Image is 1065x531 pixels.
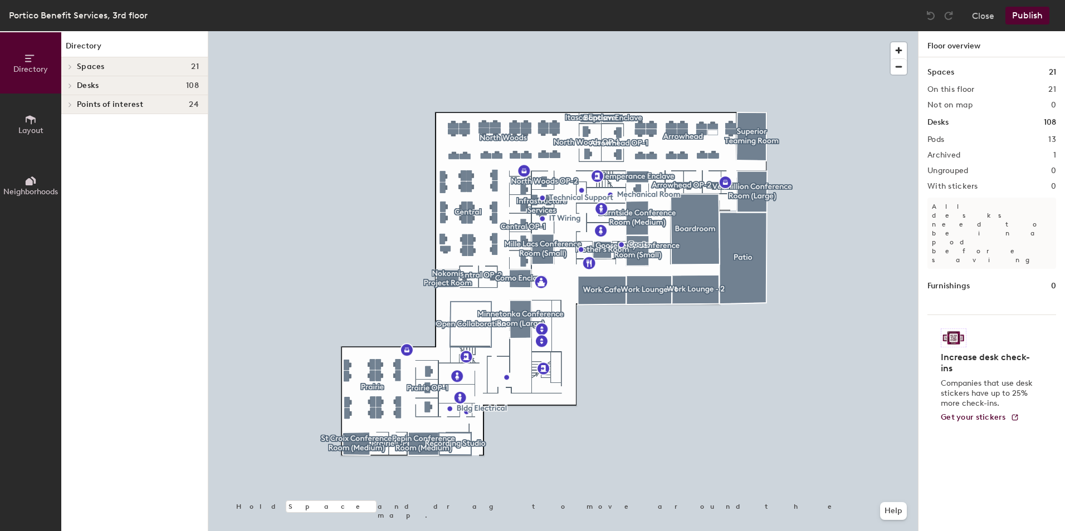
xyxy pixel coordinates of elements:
[77,81,99,90] span: Desks
[927,280,970,292] h1: Furnishings
[1051,280,1056,292] h1: 0
[1048,135,1056,144] h2: 13
[1051,182,1056,191] h2: 0
[1048,85,1056,94] h2: 21
[972,7,994,24] button: Close
[927,116,949,129] h1: Desks
[1053,151,1056,160] h2: 1
[1049,66,1056,78] h1: 21
[880,502,907,520] button: Help
[919,31,1065,57] h1: Floor overview
[925,10,936,21] img: Undo
[77,100,143,109] span: Points of interest
[191,62,199,71] span: 21
[1051,166,1056,175] h2: 0
[927,85,975,94] h2: On this floor
[927,182,978,191] h2: With stickers
[1051,101,1056,110] h2: 0
[61,40,208,57] h1: Directory
[189,100,199,109] span: 24
[941,328,966,347] img: Sticker logo
[1044,116,1056,129] h1: 108
[186,81,199,90] span: 108
[927,101,973,110] h2: Not on map
[77,62,105,71] span: Spaces
[927,198,1056,269] p: All desks need to be in a pod before saving
[9,8,148,22] div: Portico Benefit Services, 3rd floor
[18,126,43,135] span: Layout
[941,413,1019,422] a: Get your stickers
[943,10,954,21] img: Redo
[927,135,944,144] h2: Pods
[13,65,48,74] span: Directory
[941,412,1006,422] span: Get your stickers
[1005,7,1049,24] button: Publish
[927,151,960,160] h2: Archived
[3,187,58,196] span: Neighborhoods
[927,66,954,78] h1: Spaces
[927,166,969,175] h2: Ungrouped
[941,352,1036,374] h4: Increase desk check-ins
[941,378,1036,409] p: Companies that use desk stickers have up to 25% more check-ins.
